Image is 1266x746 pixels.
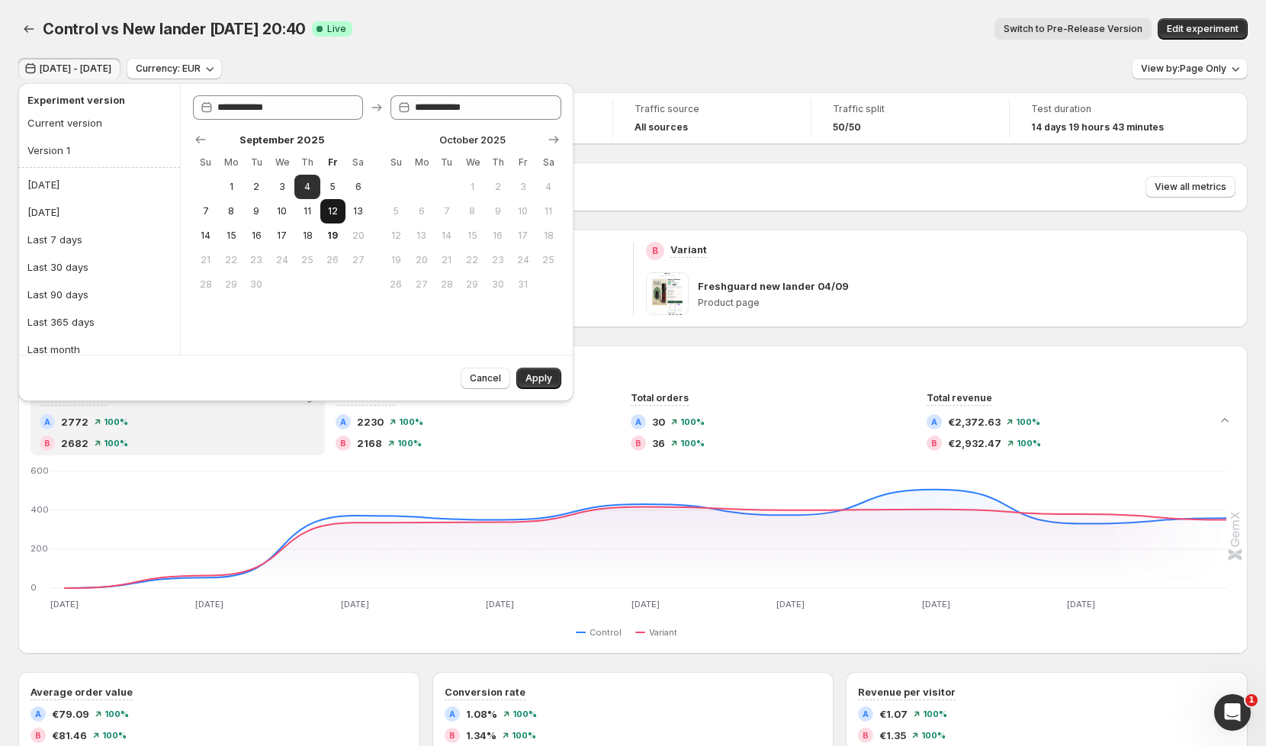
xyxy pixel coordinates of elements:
[18,18,40,40] button: Back
[327,23,346,35] span: Live
[460,199,485,223] button: Wednesday October 8 2025
[680,417,705,426] span: 100 %
[863,731,869,740] h2: B
[193,150,218,175] th: Sunday
[415,156,428,169] span: Mo
[485,223,510,248] button: Thursday October 16 2025
[491,156,504,169] span: Th
[445,684,525,699] h3: Conversion rate
[345,223,371,248] button: Saturday September 20 2025
[510,272,535,297] button: Friday October 31 2025
[1031,121,1164,133] span: 14 days 19 hours 43 minutes
[269,175,294,199] button: Wednesday September 3 2025
[536,175,561,199] button: Saturday October 4 2025
[434,199,459,223] button: Tuesday October 7 2025
[23,200,175,224] button: [DATE]
[193,248,218,272] button: Sunday September 21 2025
[409,223,434,248] button: Monday October 13 2025
[466,205,479,217] span: 8
[224,181,237,193] span: 1
[326,156,339,169] span: Fr
[542,254,555,266] span: 25
[389,205,402,217] span: 5
[23,255,175,279] button: Last 30 days
[449,709,455,719] h2: A
[485,272,510,297] button: Thursday October 30 2025
[698,278,849,294] p: Freshguard new lander 04/09
[50,599,79,609] text: [DATE]
[275,156,288,169] span: We
[244,175,269,199] button: Tuesday September 2 2025
[466,706,497,722] span: 1.08%
[485,150,510,175] th: Thursday
[300,156,313,169] span: Th
[23,310,175,334] button: Last 365 days
[1214,694,1251,731] iframe: Intercom live chat
[27,342,80,357] div: Last month
[27,314,95,330] div: Last 365 days
[466,254,479,266] span: 22
[1067,599,1095,609] text: [DATE]
[127,58,222,79] button: Currency: EUR
[542,230,555,242] span: 18
[921,731,946,740] span: 100 %
[244,272,269,297] button: Tuesday September 30 2025
[294,199,320,223] button: Thursday September 11 2025
[190,129,211,150] button: Show previous month, August 2025
[1132,58,1248,79] button: View by:Page Only
[434,272,459,297] button: Tuesday October 28 2025
[389,156,402,169] span: Su
[244,150,269,175] th: Tuesday
[300,181,313,193] span: 4
[23,111,169,135] button: Current version
[224,278,237,291] span: 29
[31,684,133,699] h3: Average order value
[23,138,169,162] button: Version 1
[1146,176,1235,198] button: View all metrics
[195,599,223,609] text: [DATE]
[23,227,175,252] button: Last 7 days
[31,504,49,515] text: 400
[352,181,365,193] span: 6
[23,337,175,362] button: Last month
[879,728,906,743] span: €1.35
[1158,18,1248,40] button: Edit experiment
[466,728,496,743] span: 1.34%
[224,156,237,169] span: Mo
[631,599,660,609] text: [DATE]
[383,272,408,297] button: Sunday October 26 2025
[199,278,212,291] span: 28
[516,230,529,242] span: 17
[352,205,365,217] span: 13
[670,242,707,257] p: Variant
[27,177,59,192] div: [DATE]
[397,439,422,448] span: 100 %
[218,272,243,297] button: Monday September 29 2025
[466,181,479,193] span: 1
[1004,23,1142,35] span: Switch to Pre-Release Version
[1214,410,1235,431] button: Collapse chart
[340,417,346,426] h2: A
[536,150,561,175] th: Saturday
[35,731,41,740] h2: B
[635,101,789,135] a: Traffic sourceAll sources
[294,248,320,272] button: Thursday September 25 2025
[104,417,128,426] span: 100 %
[345,248,371,272] button: Saturday September 27 2025
[635,623,683,641] button: Variant
[516,254,529,266] span: 24
[543,129,564,150] button: Show next month, November 2025
[40,63,111,75] span: [DATE] - [DATE]
[858,684,956,699] h3: Revenue per visitor
[948,414,1001,429] span: €2,372.63
[994,18,1152,40] button: Switch to Pre-Release Version
[294,223,320,248] button: Thursday September 18 2025
[18,58,120,79] button: [DATE] - [DATE]
[399,417,423,426] span: 100 %
[104,439,128,448] span: 100 %
[635,103,789,115] span: Traffic source
[44,439,50,448] h2: B
[275,254,288,266] span: 24
[326,230,339,242] span: 19
[224,205,237,217] span: 8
